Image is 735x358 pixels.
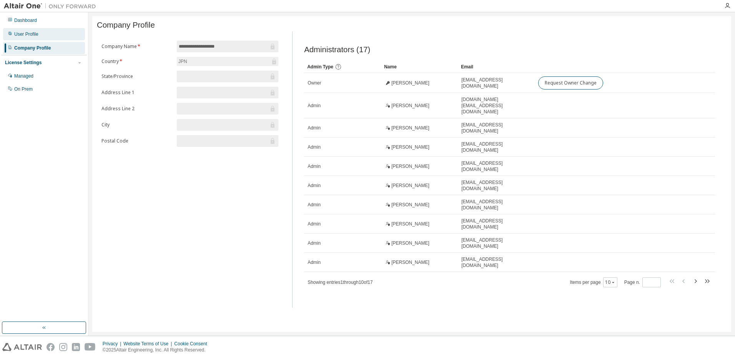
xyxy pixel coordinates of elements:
img: instagram.svg [59,343,67,351]
div: Name [384,61,455,73]
label: Country [101,58,172,65]
span: Admin [308,125,321,131]
span: [PERSON_NAME] [391,144,429,150]
div: JPN [177,57,278,66]
p: © 2025 Altair Engineering, Inc. All Rights Reserved. [103,347,212,353]
span: Admin [308,182,321,189]
span: [PERSON_NAME] [391,259,429,265]
button: 10 [605,279,615,285]
label: City [101,122,172,128]
button: Request Owner Change [538,76,603,89]
img: linkedin.svg [72,343,80,351]
span: Page n. [624,277,661,287]
span: Admin [308,221,321,227]
span: Administrators (17) [304,45,370,54]
label: Address Line 1 [101,89,172,96]
span: [PERSON_NAME] [391,221,429,227]
span: Owner [308,80,321,86]
span: [PERSON_NAME] [391,103,429,109]
img: altair_logo.svg [2,343,42,351]
span: Showing entries 1 through 10 of 17 [308,280,373,285]
div: Managed [14,73,33,79]
div: User Profile [14,31,38,37]
div: JPN [177,57,188,66]
span: [DOMAIN_NAME][EMAIL_ADDRESS][DOMAIN_NAME] [461,96,531,115]
div: Company Profile [14,45,51,51]
span: [EMAIL_ADDRESS][DOMAIN_NAME] [461,256,531,268]
span: [EMAIL_ADDRESS][DOMAIN_NAME] [461,141,531,153]
span: [EMAIL_ADDRESS][DOMAIN_NAME] [461,122,531,134]
div: Privacy [103,341,123,347]
span: Admin [308,240,321,246]
div: Dashboard [14,17,37,23]
label: Postal Code [101,138,172,144]
span: [EMAIL_ADDRESS][DOMAIN_NAME] [461,179,531,192]
span: [EMAIL_ADDRESS][DOMAIN_NAME] [461,218,531,230]
span: [PERSON_NAME] [391,240,429,246]
label: Company Name [101,43,172,50]
label: State/Province [101,73,172,80]
div: On Prem [14,86,33,92]
img: Altair One [4,2,100,10]
span: [PERSON_NAME] [391,80,429,86]
span: [PERSON_NAME] [391,202,429,208]
span: [EMAIL_ADDRESS][DOMAIN_NAME] [461,199,531,211]
span: Admin Type [307,64,333,70]
span: Admin [308,163,321,169]
div: License Settings [5,60,42,66]
img: youtube.svg [85,343,96,351]
span: Admin [308,259,321,265]
div: Website Terms of Use [123,341,174,347]
span: [EMAIL_ADDRESS][DOMAIN_NAME] [461,237,531,249]
span: Admin [308,202,321,208]
span: [PERSON_NAME] [391,125,429,131]
div: Cookie Consent [174,341,211,347]
span: Items per page [570,277,617,287]
label: Address Line 2 [101,106,172,112]
span: Admin [308,103,321,109]
img: facebook.svg [47,343,55,351]
span: [EMAIL_ADDRESS][DOMAIN_NAME] [461,77,531,89]
div: Email [461,61,532,73]
span: [PERSON_NAME] [391,182,429,189]
span: Company Profile [97,21,155,30]
span: Admin [308,144,321,150]
span: [PERSON_NAME] [391,163,429,169]
span: [EMAIL_ADDRESS][DOMAIN_NAME] [461,160,531,172]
